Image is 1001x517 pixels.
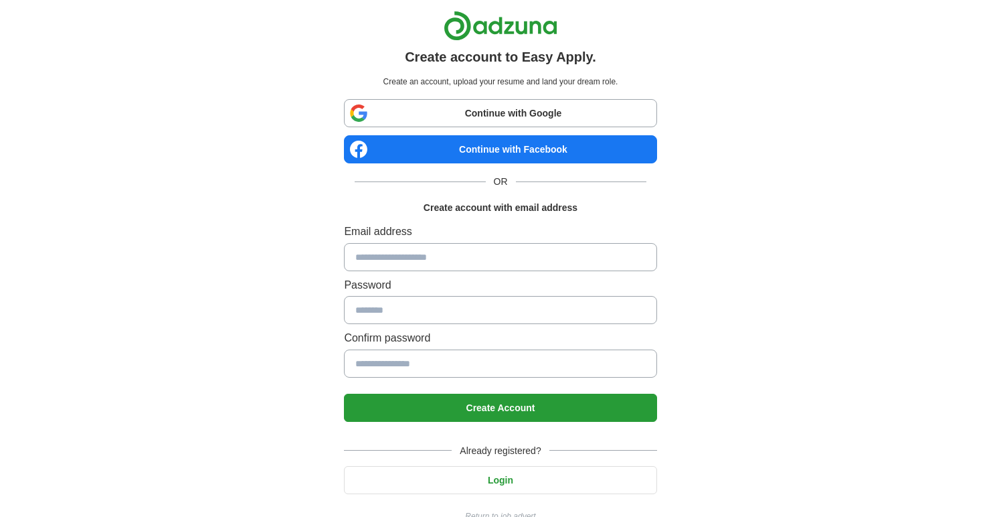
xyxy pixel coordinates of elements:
[347,76,654,88] p: Create an account, upload your resume and land your dream role.
[452,443,549,458] span: Already registered?
[405,46,596,68] h1: Create account to Easy Apply.
[444,11,557,41] img: Adzuna logo
[344,394,656,422] button: Create Account
[344,466,656,494] button: Login
[344,475,656,486] a: Login
[344,135,656,163] a: Continue with Facebook
[344,277,656,294] label: Password
[344,99,656,127] a: Continue with Google
[344,223,656,240] label: Email address
[486,174,516,189] span: OR
[424,200,577,215] h1: Create account with email address
[344,329,656,347] label: Confirm password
